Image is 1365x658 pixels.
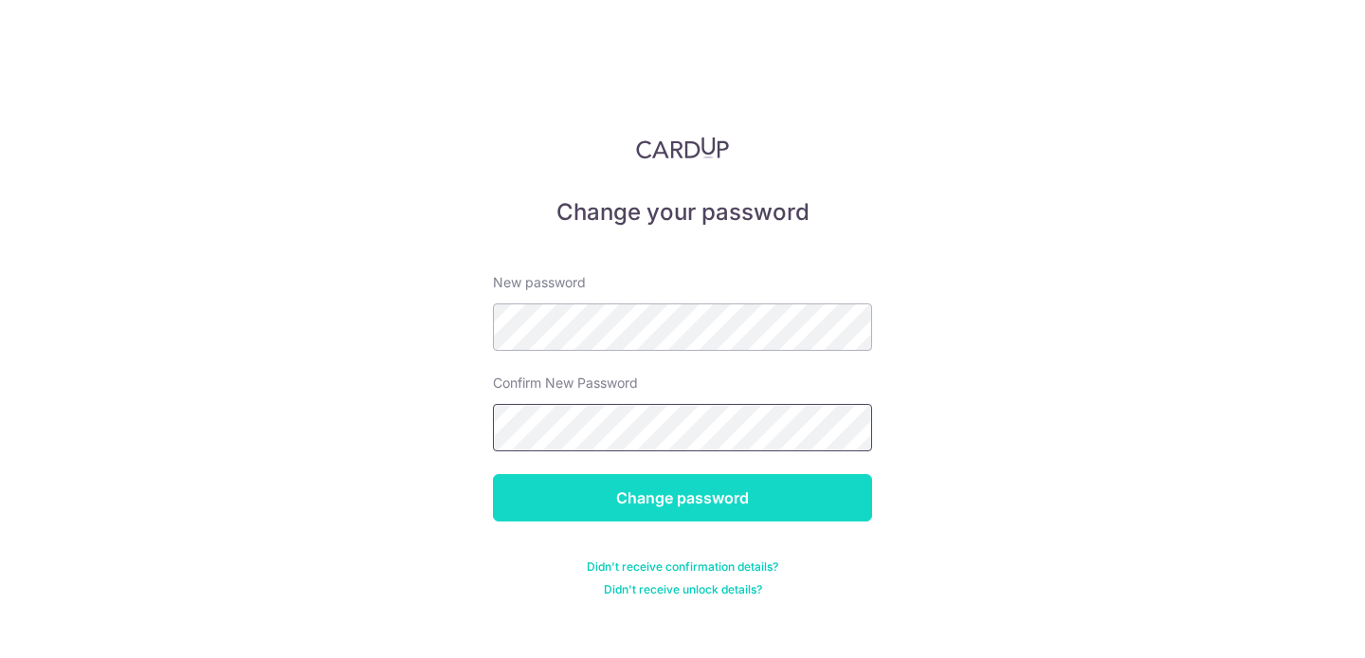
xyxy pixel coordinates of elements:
[493,273,586,292] label: New password
[493,474,872,521] input: Change password
[636,137,729,159] img: CardUp Logo
[604,582,762,597] a: Didn't receive unlock details?
[587,559,778,575] a: Didn't receive confirmation details?
[493,374,638,393] label: Confirm New Password
[493,197,872,228] h5: Change your password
